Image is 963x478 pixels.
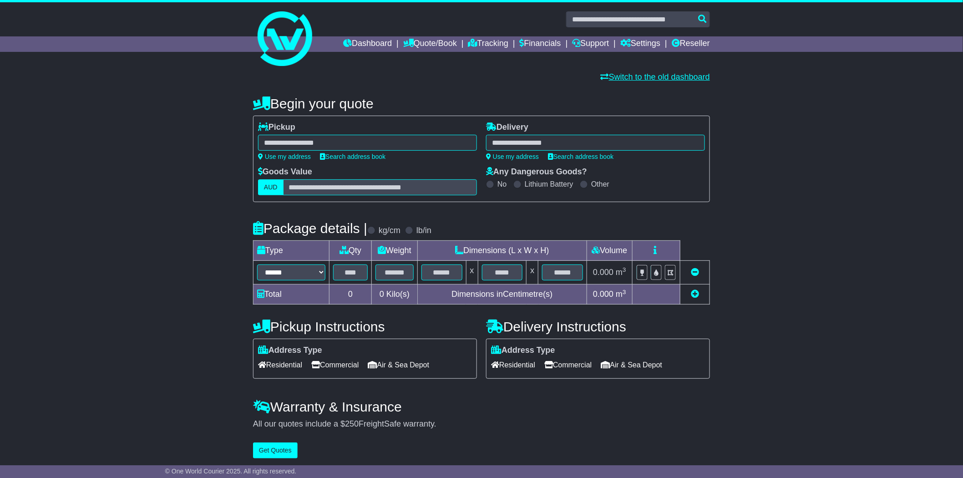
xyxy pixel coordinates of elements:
td: Volume [587,241,632,261]
a: Use my address [486,153,539,160]
td: Dimensions (L x W x H) [417,241,587,261]
h4: Warranty & Insurance [253,399,710,414]
span: Air & Sea Depot [368,358,430,372]
span: Commercial [544,358,592,372]
h4: Pickup Instructions [253,319,477,334]
span: m [616,290,626,299]
td: x [466,261,478,285]
a: Switch to the old dashboard [601,72,710,81]
label: Address Type [258,346,322,356]
span: 0.000 [593,290,613,299]
span: Residential [491,358,535,372]
label: Any Dangerous Goods? [486,167,587,177]
td: Kilo(s) [372,285,418,305]
h4: Begin your quote [253,96,710,111]
a: Search address book [320,153,385,160]
td: Type [253,241,329,261]
label: Pickup [258,122,295,132]
a: Settings [620,36,660,52]
sup: 3 [623,289,626,295]
label: lb/in [416,226,431,236]
span: 0.000 [593,268,613,277]
label: Goods Value [258,167,312,177]
td: Total [253,285,329,305]
label: Other [591,180,609,188]
label: Lithium Battery [525,180,573,188]
span: m [616,268,626,277]
a: Use my address [258,153,311,160]
label: AUD [258,179,284,195]
a: Quote/Book [403,36,457,52]
td: Weight [372,241,418,261]
a: Financials [520,36,561,52]
h4: Delivery Instructions [486,319,710,334]
a: Reseller [672,36,710,52]
a: Remove this item [691,268,699,277]
h4: Package details | [253,221,367,236]
a: Search address book [548,153,613,160]
span: Residential [258,358,302,372]
td: Qty [329,241,372,261]
a: Tracking [468,36,508,52]
sup: 3 [623,266,626,273]
a: Add new item [691,290,699,299]
a: Dashboard [343,36,392,52]
td: 0 [329,285,372,305]
button: Get Quotes [253,442,298,458]
span: Commercial [311,358,359,372]
span: Air & Sea Depot [601,358,663,372]
a: Support [572,36,609,52]
span: © One World Courier 2025. All rights reserved. [165,468,297,475]
label: Delivery [486,122,528,132]
label: kg/cm [379,226,400,236]
td: Dimensions in Centimetre(s) [417,285,587,305]
label: Address Type [491,346,555,356]
span: 0 [380,290,384,299]
span: 250 [345,419,359,428]
label: No [497,180,507,188]
div: All our quotes include a $ FreightSafe warranty. [253,419,710,429]
td: x [527,261,538,285]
